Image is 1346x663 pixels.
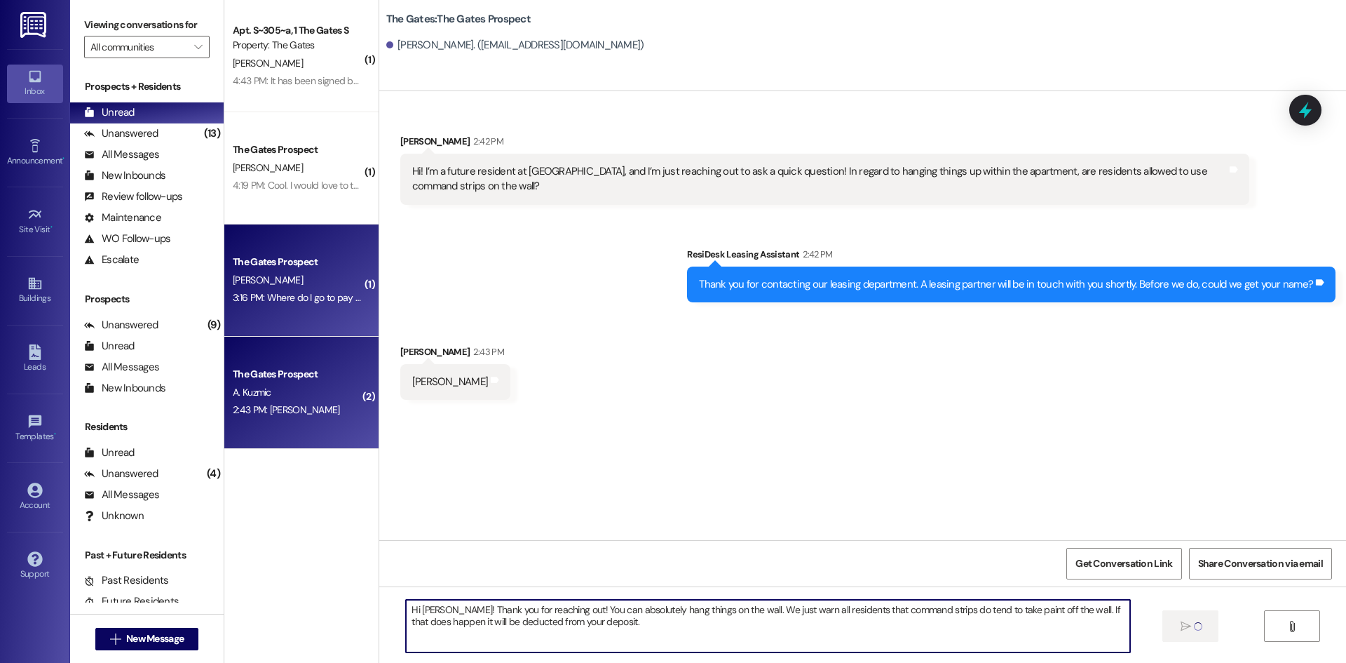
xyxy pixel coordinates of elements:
[699,277,1313,292] div: Thank you for contacting our leasing department. A leasing partner will be in touch with you shor...
[7,410,63,448] a: Templates •
[84,232,170,246] div: WO Follow-ups
[7,272,63,309] a: Buildings
[84,488,159,502] div: All Messages
[84,339,135,354] div: Unread
[62,154,64,163] span: •
[203,463,224,485] div: (4)
[84,467,158,481] div: Unanswered
[84,168,165,183] div: New Inbounds
[470,344,503,359] div: 2:43 PM
[84,253,139,267] div: Escalate
[7,478,63,516] a: Account
[84,126,158,141] div: Unanswered
[70,79,224,94] div: Prospects + Residents
[233,255,362,269] div: The Gates Prospect
[204,314,224,336] div: (9)
[70,420,224,434] div: Residents
[1181,621,1191,632] i: 
[233,291,619,304] div: 3:16 PM: Where do I go to pay the fees? I signed the lease but I didn't see any charges come up
[194,41,202,53] i: 
[84,573,169,588] div: Past Residents
[84,594,179,609] div: Future Residents
[7,547,63,585] a: Support
[233,74,902,87] div: 4:43 PM: It has been signed but I was at work until just a few minutes ago, I hope I'll still get...
[400,134,1249,154] div: [PERSON_NAME]
[233,161,303,174] span: [PERSON_NAME]
[54,429,56,439] span: •
[233,142,362,157] div: The Gates Prospect
[200,123,224,145] div: (13)
[233,386,271,399] span: A. Kuzmic
[412,164,1227,194] div: Hi! I’m a future resident at [GEOGRAPHIC_DATA], and I’m just reaching out to ask a quick question...
[1198,556,1323,571] span: Share Conversation via email
[386,12,531,27] b: The Gates: The Gates Prospect
[110,634,121,645] i: 
[95,628,199,650] button: New Message
[20,12,49,38] img: ResiDesk Logo
[84,446,135,460] div: Unread
[50,222,53,232] span: •
[84,509,144,523] div: Unknown
[233,38,362,53] div: Property: The Gates
[126,631,184,646] span: New Message
[233,403,340,416] div: 2:43 PM: [PERSON_NAME]
[386,38,644,53] div: [PERSON_NAME]. ([EMAIL_ADDRESS][DOMAIN_NAME])
[84,147,159,162] div: All Messages
[233,367,362,382] div: The Gates Prospect
[1075,556,1172,571] span: Get Conversation Link
[84,360,159,375] div: All Messages
[84,381,165,396] div: New Inbounds
[7,340,63,378] a: Leads
[233,179,683,192] div: 4:19 PM: Cool. I would love to take the room but my parents have told me to stay home this upcomi...
[84,210,161,225] div: Maintenance
[1286,621,1297,632] i: 
[470,134,503,149] div: 2:42 PM
[1189,548,1332,580] button: Share Conversation via email
[84,318,158,333] div: Unanswered
[233,274,303,286] span: [PERSON_NAME]
[90,36,187,58] input: All communities
[687,247,1335,267] div: ResiDesk Leasing Assistant
[7,65,63,102] a: Inbox
[70,548,224,563] div: Past + Future Residents
[70,292,224,307] div: Prospects
[406,600,1129,652] textarea: Hi [PERSON_NAME]! Thank you for reaching out! You can absolutely hang things on the wall. We just...
[400,344,510,364] div: [PERSON_NAME]
[84,14,210,36] label: Viewing conversations for
[233,57,303,69] span: [PERSON_NAME]
[84,105,135,120] div: Unread
[7,203,63,241] a: Site Visit •
[799,247,832,262] div: 2:42 PM
[1066,548,1181,580] button: Get Conversation Link
[84,189,182,204] div: Review follow-ups
[233,23,362,38] div: Apt. S~305~a, 1 The Gates S
[412,375,488,389] div: [PERSON_NAME]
